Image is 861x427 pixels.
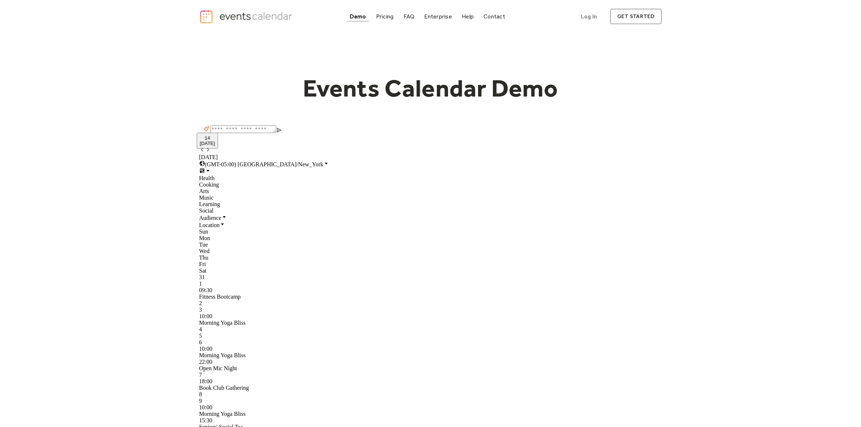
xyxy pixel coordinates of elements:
[610,9,662,24] a: get started
[424,14,452,18] div: Enterprise
[401,12,418,21] a: FAQ
[462,14,474,18] div: Help
[376,14,394,18] div: Pricing
[199,9,295,24] a: home
[292,73,570,103] h1: Events Calendar Demo
[350,14,366,18] div: Demo
[481,12,508,21] a: Contact
[459,12,477,21] a: Help
[347,12,369,21] a: Demo
[404,14,415,18] div: FAQ
[421,12,455,21] a: Enterprise
[574,9,604,24] a: Log In
[373,12,397,21] a: Pricing
[483,14,505,18] div: Contact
